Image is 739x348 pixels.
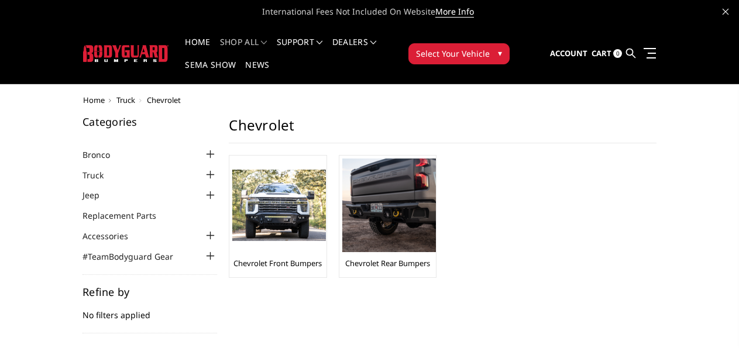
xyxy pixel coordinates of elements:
a: Cart 0 [592,38,622,70]
span: Account [550,48,587,58]
a: shop all [220,38,267,61]
a: Truck [83,169,118,181]
a: Account [550,38,587,70]
a: More Info [435,6,474,18]
a: Bronco [83,149,125,161]
span: Chevrolet [147,95,181,105]
a: Truck [116,95,135,105]
span: 0 [613,49,622,58]
span: ▾ [498,47,502,59]
button: Select Your Vehicle [408,43,510,64]
a: Home [83,95,105,105]
h1: Chevrolet [229,116,656,143]
div: No filters applied [83,287,217,333]
img: BODYGUARD BUMPERS [83,45,169,62]
a: Jeep [83,189,114,201]
a: Replacement Parts [83,209,171,222]
span: Cart [592,48,611,58]
a: Chevrolet Front Bumpers [233,258,322,268]
h5: Categories [83,116,217,127]
a: News [245,61,269,84]
h5: Refine by [83,287,217,297]
a: #TeamBodyguard Gear [83,250,188,263]
span: Select Your Vehicle [416,47,490,60]
a: Accessories [83,230,143,242]
a: Chevrolet Rear Bumpers [345,258,430,268]
a: Home [185,38,210,61]
a: SEMA Show [185,61,236,84]
a: Support [277,38,323,61]
a: Dealers [332,38,377,61]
